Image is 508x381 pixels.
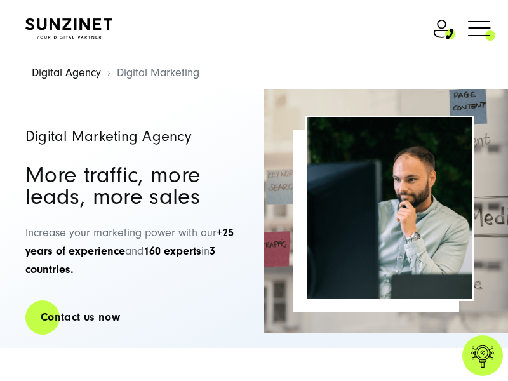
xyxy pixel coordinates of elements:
[25,226,234,258] strong: +25 years of experience
[32,66,101,79] a: Digital Agency
[117,66,199,79] span: Digital Marketing
[25,244,215,276] span: 3 countries.
[264,89,508,333] img: Full-Service Digitalagentur SUNZINET - Digital Marketing Agentur_2
[25,164,242,208] h2: More traffic, more leads, more sales
[25,130,242,144] h1: Digital Marketing Agency
[144,244,201,258] strong: 160 experts
[25,18,112,39] img: SUNZINET Full Service Digital Agentur
[25,299,135,335] a: Contact us now
[25,226,234,276] span: Increase your marketing power with our and in
[307,117,472,299] img: Full-Service Digitalagentur SUNZINET - Digital Marketing Agentur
